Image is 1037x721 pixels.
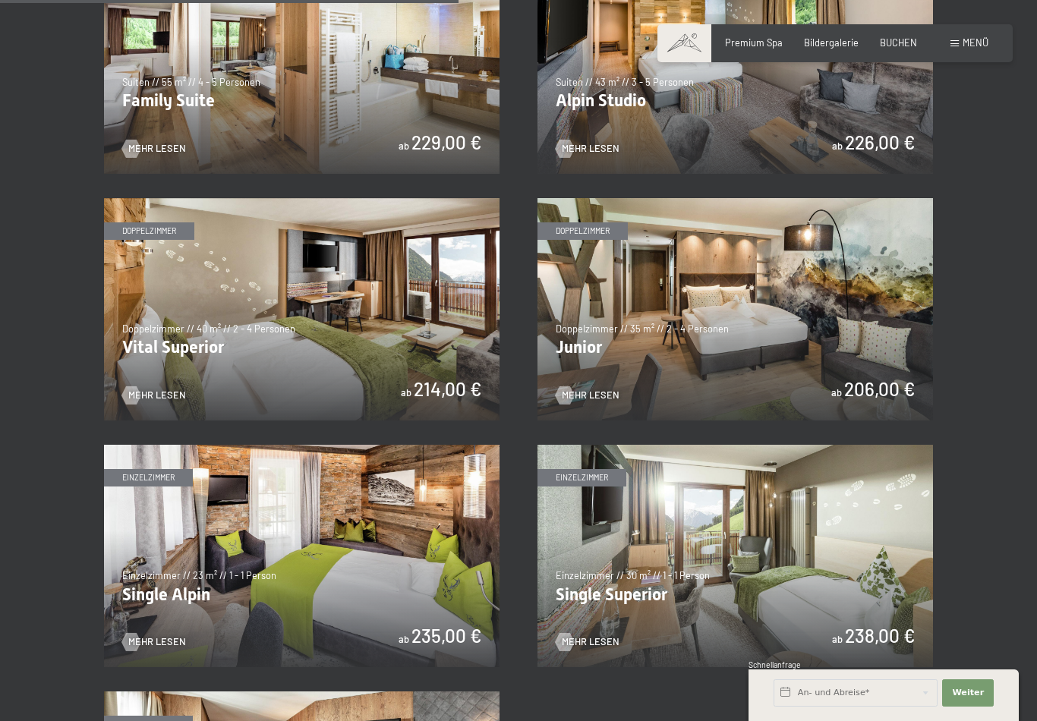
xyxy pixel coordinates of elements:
[952,687,984,699] span: Weiter
[880,36,917,49] a: BUCHEN
[104,198,500,420] img: Vital Superior
[122,389,186,402] a: Mehr Lesen
[963,36,988,49] span: Menü
[562,389,619,402] span: Mehr Lesen
[749,660,801,669] span: Schnellanfrage
[537,198,933,206] a: Junior
[128,142,186,156] span: Mehr Lesen
[804,36,859,49] a: Bildergalerie
[122,635,186,649] a: Mehr Lesen
[122,142,186,156] a: Mehr Lesen
[725,36,783,49] a: Premium Spa
[104,445,500,452] a: Single Alpin
[537,445,933,667] img: Single Superior
[537,445,933,452] a: Single Superior
[556,635,619,649] a: Mehr Lesen
[537,198,933,420] img: Junior
[104,198,500,206] a: Vital Superior
[562,635,619,649] span: Mehr Lesen
[556,142,619,156] a: Mehr Lesen
[942,679,994,707] button: Weiter
[104,445,500,667] img: Single Alpin
[128,389,186,402] span: Mehr Lesen
[128,635,186,649] span: Mehr Lesen
[562,142,619,156] span: Mehr Lesen
[104,691,500,699] a: Single Relax
[556,389,619,402] a: Mehr Lesen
